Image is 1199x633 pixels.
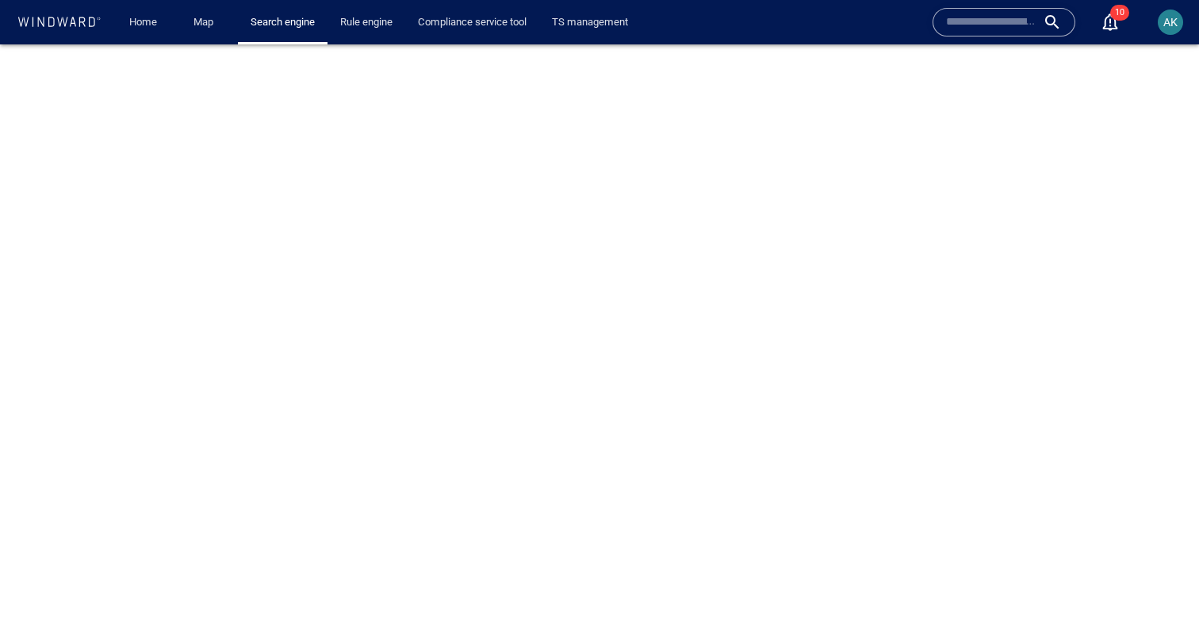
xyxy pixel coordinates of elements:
[187,9,225,36] a: Map
[244,9,321,36] a: Search engine
[1091,3,1129,41] button: 10
[546,9,634,36] a: TS management
[412,9,533,36] a: Compliance service tool
[334,9,399,36] a: Rule engine
[1163,16,1178,29] span: AK
[181,9,232,36] button: Map
[123,9,163,36] a: Home
[1110,5,1129,21] span: 10
[117,9,168,36] button: Home
[1155,6,1186,38] button: AK
[1101,13,1120,32] div: Notification center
